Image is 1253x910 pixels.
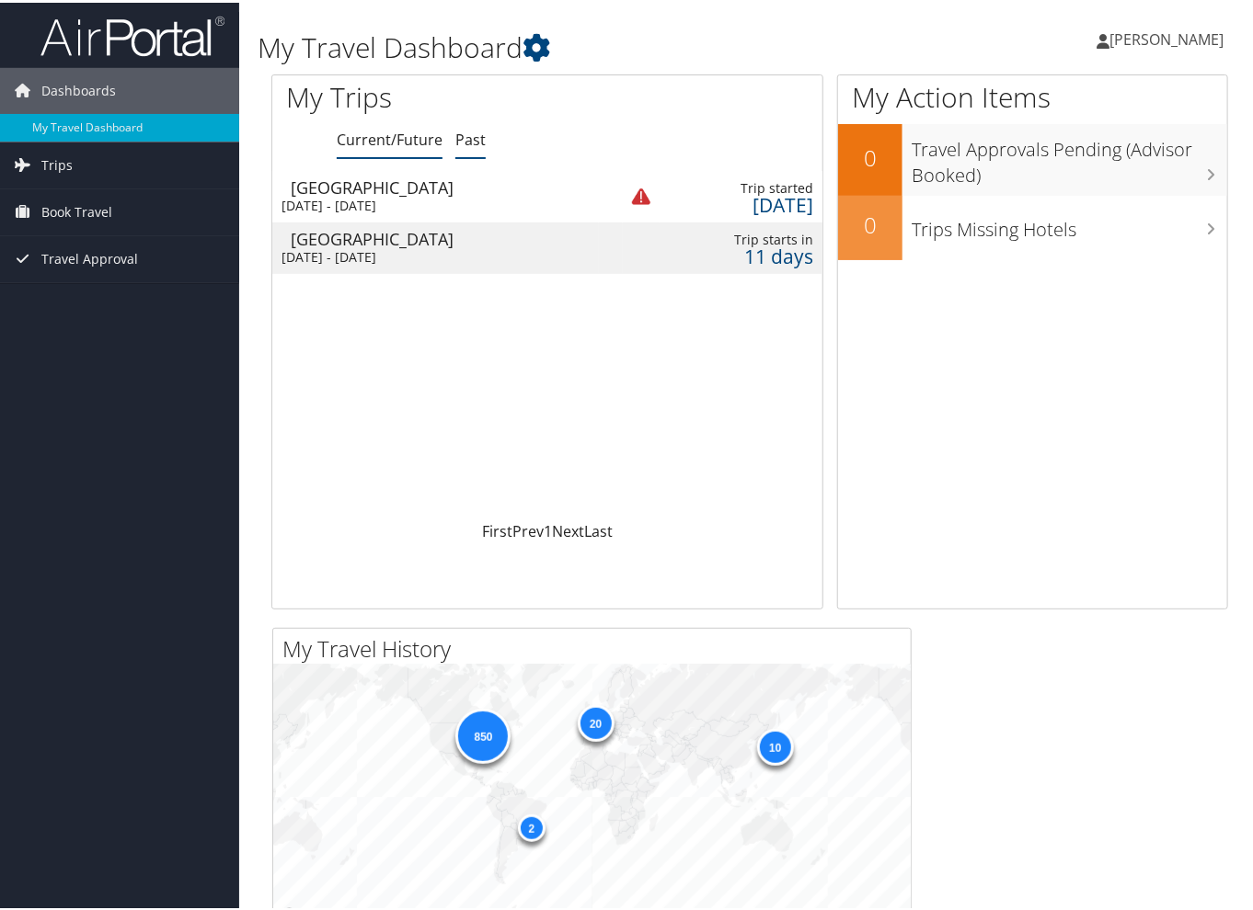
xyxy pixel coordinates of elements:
[291,228,599,245] div: [GEOGRAPHIC_DATA]
[632,185,650,203] img: alert-flat-solid-warning.png
[512,518,544,539] a: Prev
[482,518,512,539] a: First
[838,193,1227,257] a: 0Trips Missing Hotels
[1097,9,1242,64] a: [PERSON_NAME]
[282,631,911,662] h2: My Travel History
[282,246,590,263] div: [DATE] - [DATE]
[838,140,902,171] h2: 0
[838,121,1227,192] a: 0Travel Approvals Pending (Advisor Booked)
[838,207,902,238] h2: 0
[756,726,793,763] div: 10
[258,26,914,64] h1: My Travel Dashboard
[577,702,614,739] div: 20
[584,518,613,539] a: Last
[669,194,813,210] div: [DATE]
[1109,27,1224,47] span: [PERSON_NAME]
[286,75,580,114] h1: My Trips
[669,245,813,262] div: 11 days
[291,176,599,193] div: [GEOGRAPHIC_DATA]
[912,125,1227,186] h3: Travel Approvals Pending (Advisor Booked)
[455,705,511,760] div: 850
[455,127,486,147] a: Past
[40,12,224,55] img: airportal-logo.png
[517,812,545,839] div: 2
[41,65,116,111] span: Dashboards
[41,187,112,233] span: Book Travel
[337,127,443,147] a: Current/Future
[41,233,138,279] span: Travel Approval
[41,140,73,186] span: Trips
[544,518,552,539] a: 1
[669,177,813,194] div: Trip started
[669,229,813,245] div: Trip starts in
[912,205,1227,240] h3: Trips Missing Hotels
[838,75,1227,114] h1: My Action Items
[552,518,584,539] a: Next
[282,195,590,211] div: [DATE] - [DATE]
